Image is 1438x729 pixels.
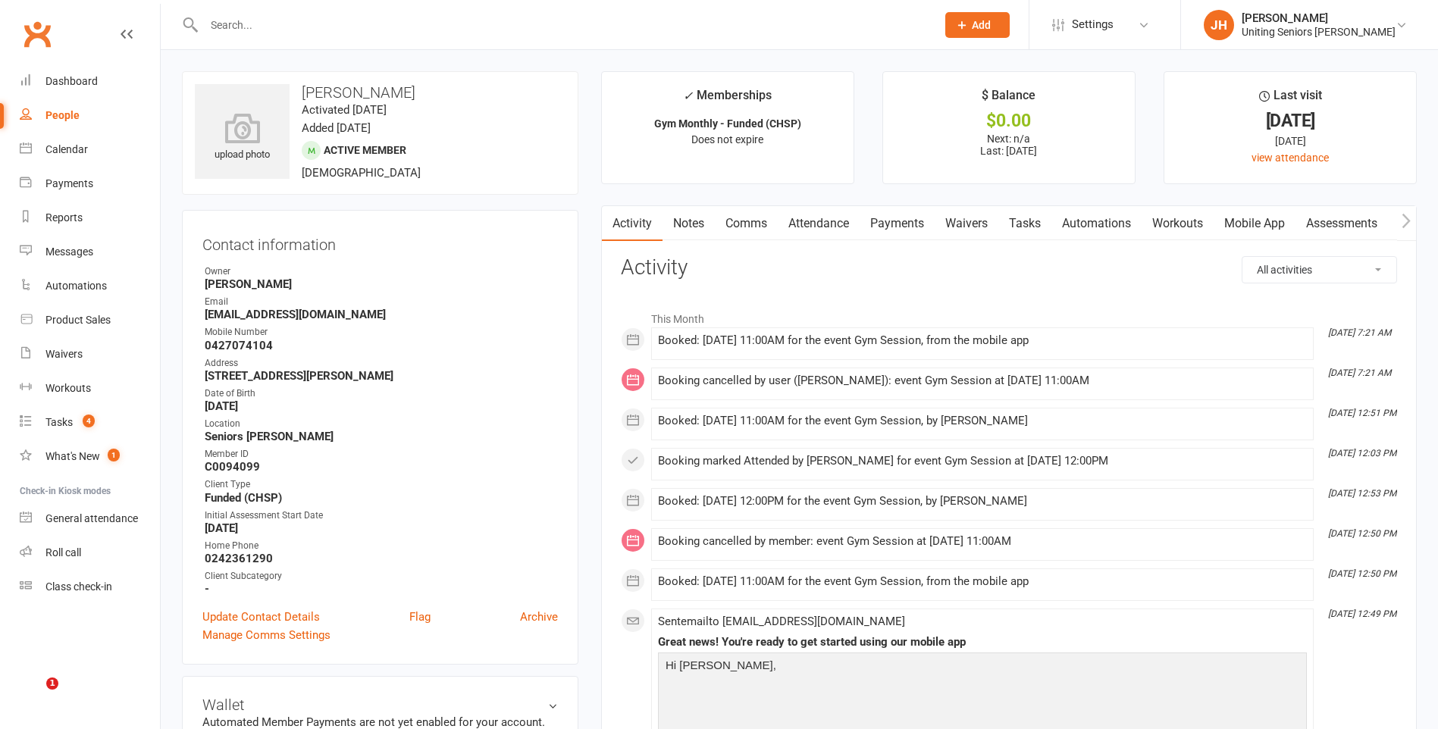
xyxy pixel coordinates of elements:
a: view attendance [1252,152,1329,164]
a: Attendance [778,206,860,241]
a: Dashboard [20,64,160,99]
strong: Gym Monthly - Funded (CHSP) [654,117,801,130]
a: Product Sales [20,303,160,337]
a: Assessments [1295,206,1388,241]
div: Uniting Seniors [PERSON_NAME] [1242,25,1396,39]
i: [DATE] 12:51 PM [1328,408,1396,418]
div: Tasks [45,416,73,428]
h3: Activity [621,256,1397,280]
a: Notes [663,206,715,241]
i: [DATE] 12:50 PM [1328,568,1396,579]
strong: [DATE] [205,399,558,413]
strong: [STREET_ADDRESS][PERSON_NAME] [205,369,558,383]
a: Messages [20,235,160,269]
div: JH [1204,10,1234,40]
a: Waivers [20,337,160,371]
div: Mobile Number [205,325,558,339]
i: [DATE] 12:49 PM [1328,609,1396,619]
div: $ Balance [982,86,1035,113]
a: Mobile App [1214,206,1295,241]
div: Date of Birth [205,386,558,401]
div: Address [205,356,558,371]
div: Booking cancelled by user ([PERSON_NAME]): event Gym Session at [DATE] 11:00AM [658,374,1307,387]
p: Hi [PERSON_NAME], [662,656,1303,678]
a: Class kiosk mode [20,570,160,604]
span: Add [972,19,991,31]
div: Member ID [205,447,558,461]
div: Workouts [45,382,91,394]
h3: [PERSON_NAME] [195,84,565,101]
a: Calendar [20,133,160,167]
div: Payments [45,177,93,189]
h3: Wallet [202,696,558,713]
div: $0.00 [897,113,1121,129]
div: Reports [45,211,83,224]
span: 1 [108,449,120,461]
div: Client Type [205,477,558,492]
a: Manage Comms Settings [202,626,331,644]
div: Calendar [45,143,88,155]
div: Dashboard [45,75,98,87]
span: [DEMOGRAPHIC_DATA] [302,166,421,180]
i: [DATE] 7:21 AM [1328,368,1391,378]
a: Update Contact Details [202,608,320,626]
a: Flag [409,608,431,626]
div: Booking marked Attended by [PERSON_NAME] for event Gym Session at [DATE] 12:00PM [658,455,1307,468]
a: Comms [715,206,778,241]
div: Messages [45,246,93,258]
div: Product Sales [45,314,111,326]
strong: - [205,582,558,596]
span: 4 [83,415,95,427]
a: People [20,99,160,133]
div: Home Phone [205,539,558,553]
strong: Funded (CHSP) [205,491,558,505]
div: Memberships [683,86,772,114]
span: 1 [46,677,58,690]
a: What's New1 [20,440,160,474]
time: Added [DATE] [302,121,371,135]
div: Email [205,295,558,309]
a: Payments [20,167,160,201]
span: Sent email to [EMAIL_ADDRESS][DOMAIN_NAME] [658,615,905,628]
div: Great news! You're ready to get started using our mobile app [658,636,1307,649]
strong: 0427074104 [205,339,558,352]
strong: C0094099 [205,460,558,474]
input: Search... [199,14,926,36]
div: Booked: [DATE] 11:00AM for the event Gym Session, by [PERSON_NAME] [658,415,1307,427]
strong: 0242361290 [205,552,558,565]
strong: Seniors [PERSON_NAME] [205,430,558,443]
div: Initial Assessment Start Date [205,508,558,523]
a: Archive [520,608,558,626]
div: [DATE] [1178,133,1402,149]
div: Booked: [DATE] 11:00AM for the event Gym Session, from the mobile app [658,575,1307,588]
h3: Contact information [202,230,558,253]
div: Booked: [DATE] 12:00PM for the event Gym Session, by [PERSON_NAME] [658,495,1307,508]
time: Activated [DATE] [302,103,387,117]
a: Workouts [1142,206,1214,241]
div: Booking cancelled by member: event Gym Session at [DATE] 11:00AM [658,535,1307,548]
div: Roll call [45,546,81,558]
div: upload photo [195,113,290,163]
a: Roll call [20,536,160,570]
i: [DATE] 12:03 PM [1328,448,1396,458]
div: Client Subcategory [205,569,558,584]
a: Payments [860,206,935,241]
i: ✓ [683,89,693,103]
div: What's New [45,450,100,462]
div: [PERSON_NAME] [1242,11,1396,25]
strong: [PERSON_NAME] [205,277,558,291]
strong: [EMAIL_ADDRESS][DOMAIN_NAME] [205,308,558,321]
i: [DATE] 12:53 PM [1328,488,1396,499]
p: Next: n/a Last: [DATE] [897,133,1121,157]
a: Tasks [998,206,1051,241]
span: Settings [1072,8,1114,42]
div: [DATE] [1178,113,1402,129]
div: Waivers [45,348,83,360]
a: Automations [1051,206,1142,241]
div: Booked: [DATE] 11:00AM for the event Gym Session, from the mobile app [658,334,1307,347]
a: Reports [20,201,160,235]
button: Add [945,12,1010,38]
iframe: Intercom live chat [15,677,52,714]
div: Automations [45,280,107,292]
a: Clubworx [18,15,56,53]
